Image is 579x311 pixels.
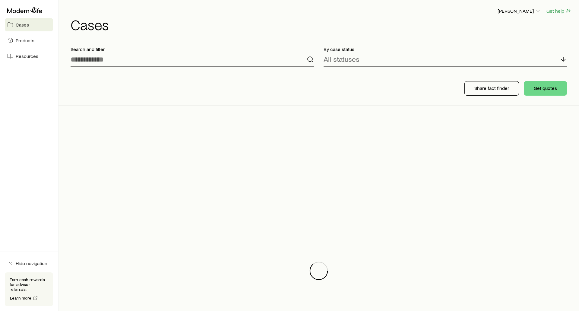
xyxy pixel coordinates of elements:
p: Share fact finder [474,85,509,91]
button: Hide navigation [5,257,53,270]
button: Share fact finder [464,81,519,96]
button: Get help [546,8,572,14]
span: Learn more [10,296,32,300]
p: Search and filter [71,46,314,52]
p: By case status [324,46,567,52]
a: Products [5,34,53,47]
span: Hide navigation [16,260,47,266]
h1: Cases [71,17,572,32]
p: [PERSON_NAME] [498,8,541,14]
span: Cases [16,22,29,28]
a: Resources [5,49,53,63]
button: Get quotes [524,81,567,96]
p: Earn cash rewards for advisor referrals. [10,277,48,292]
a: Cases [5,18,53,31]
div: Earn cash rewards for advisor referrals.Learn more [5,272,53,306]
span: Products [16,37,34,43]
button: [PERSON_NAME] [497,8,541,15]
p: All statuses [324,55,359,63]
span: Resources [16,53,38,59]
